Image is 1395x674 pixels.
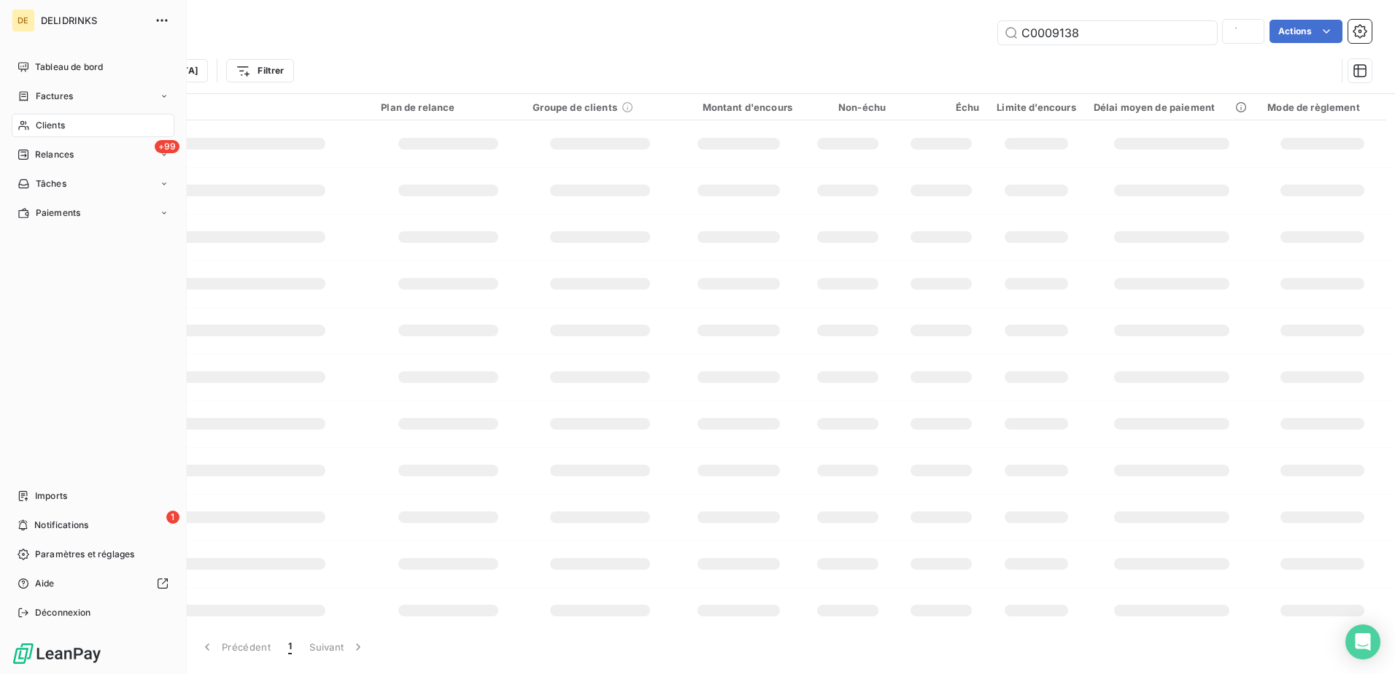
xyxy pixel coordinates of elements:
[301,632,374,662] button: Suivant
[36,90,73,103] span: Factures
[903,101,979,113] div: Échu
[810,101,886,113] div: Non-échu
[12,572,174,595] a: Aide
[191,632,279,662] button: Précédent
[166,511,179,524] span: 1
[12,9,35,32] div: DE
[684,101,792,113] div: Montant d'encours
[34,519,88,532] span: Notifications
[1094,101,1251,113] div: Délai moyen de paiement
[155,140,179,153] span: +99
[36,119,65,132] span: Clients
[998,21,1217,44] input: Rechercher
[288,640,292,654] span: 1
[381,101,515,113] div: Plan de relance
[35,606,91,619] span: Déconnexion
[279,632,301,662] button: 1
[36,206,80,220] span: Paiements
[226,59,293,82] button: Filtrer
[36,177,66,190] span: Tâches
[35,489,67,503] span: Imports
[35,548,134,561] span: Paramètres et réglages
[997,101,1075,113] div: Limite d’encours
[1267,101,1377,113] div: Mode de règlement
[35,577,55,590] span: Aide
[41,15,146,26] span: DELIDRINKS
[1270,20,1342,43] button: Actions
[533,101,617,113] span: Groupe de clients
[35,148,74,161] span: Relances
[1345,624,1380,659] div: Open Intercom Messenger
[35,61,103,74] span: Tableau de bord
[12,642,102,665] img: Logo LeanPay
